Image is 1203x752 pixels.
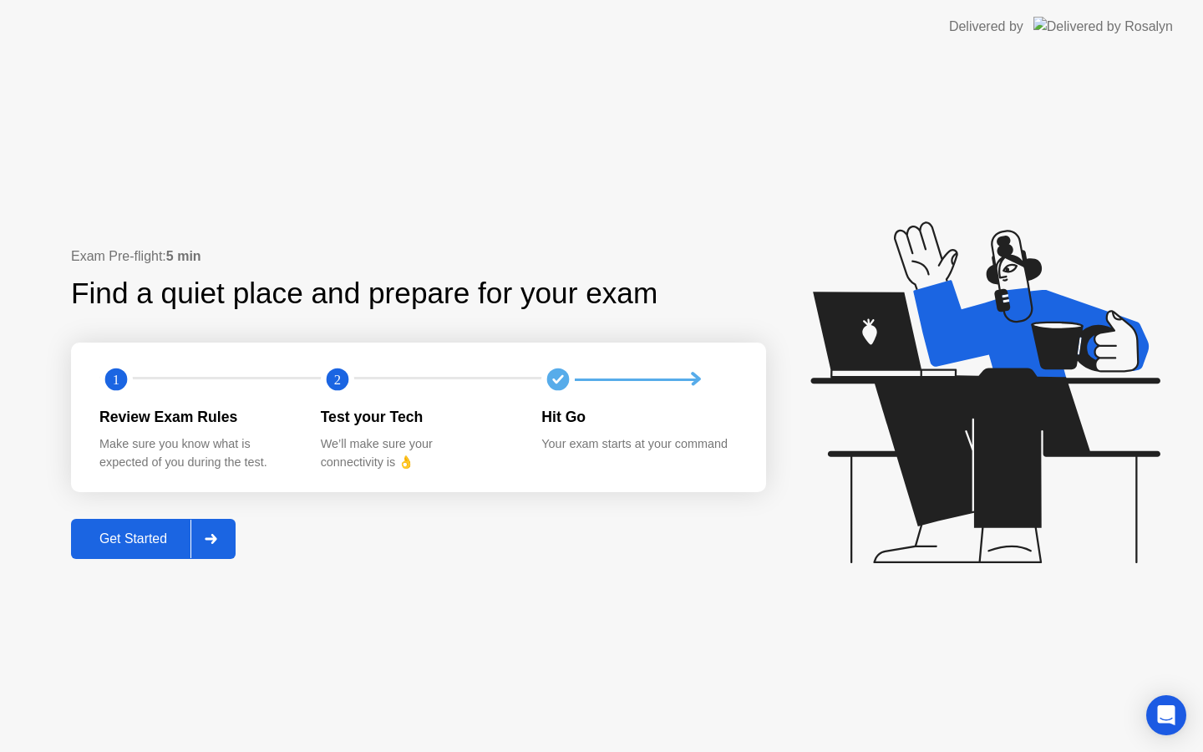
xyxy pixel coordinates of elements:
[166,249,201,263] b: 5 min
[71,519,236,559] button: Get Started
[949,17,1023,37] div: Delivered by
[113,372,119,388] text: 1
[99,435,294,471] div: Make sure you know what is expected of you during the test.
[1033,17,1173,36] img: Delivered by Rosalyn
[1146,695,1186,735] div: Open Intercom Messenger
[76,531,190,546] div: Get Started
[334,372,341,388] text: 2
[71,246,766,267] div: Exam Pre-flight:
[321,435,515,471] div: We’ll make sure your connectivity is 👌
[321,406,515,428] div: Test your Tech
[71,272,660,316] div: Find a quiet place and prepare for your exam
[99,406,294,428] div: Review Exam Rules
[541,435,736,454] div: Your exam starts at your command
[541,406,736,428] div: Hit Go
